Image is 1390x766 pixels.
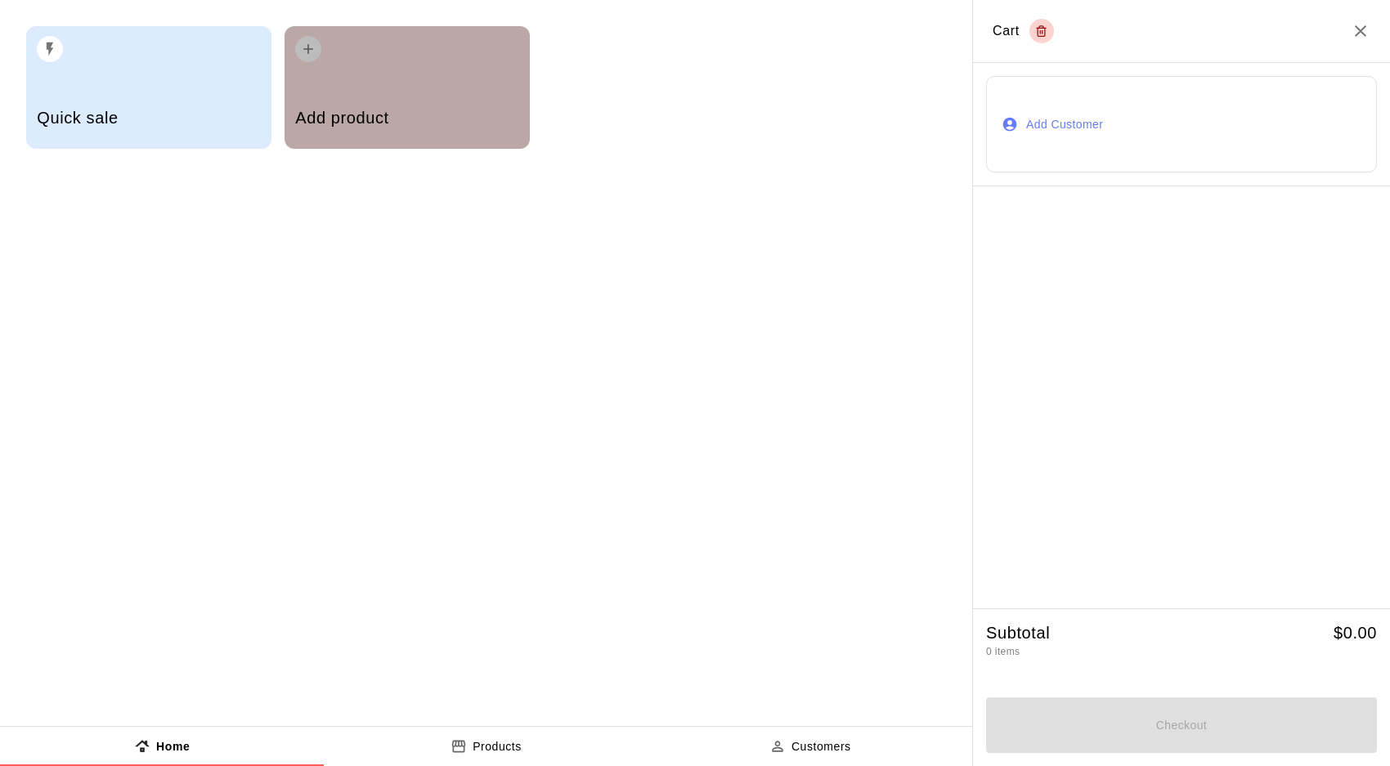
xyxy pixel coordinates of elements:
[1334,622,1377,644] h5: $ 0.00
[993,19,1054,43] div: Cart
[1351,21,1370,41] button: Close
[986,646,1020,657] span: 0 items
[473,738,522,755] p: Products
[986,76,1377,172] button: Add Customer
[285,26,530,149] button: Add product
[26,26,271,149] button: Quick sale
[986,622,1050,644] h5: Subtotal
[295,107,518,129] h5: Add product
[156,738,190,755] p: Home
[1029,19,1054,43] button: Empty cart
[37,107,260,129] h5: Quick sale
[791,738,851,755] p: Customers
